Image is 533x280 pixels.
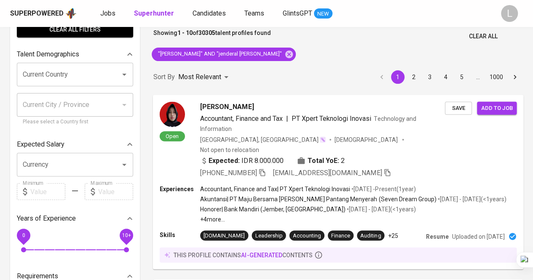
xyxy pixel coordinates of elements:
span: 2 [341,155,345,165]
button: Clear All filters [17,22,133,37]
div: Years of Experience [17,210,133,227]
span: [DEMOGRAPHIC_DATA] [335,135,399,144]
button: Go to next page [508,70,522,84]
div: Finance [331,232,350,240]
div: Talent Demographics [17,46,133,63]
div: [DOMAIN_NAME] [204,232,245,240]
img: a59d3b5ea1cd720c04eee42e14939ce3.jpg [160,101,185,127]
p: +25 [388,231,398,240]
button: Save [445,101,472,115]
b: 30305 [198,29,215,36]
button: Go to page 4 [439,70,453,84]
b: 1 - 10 [177,29,193,36]
p: Not open to relocation [200,145,259,154]
span: Clear All filters [24,24,126,35]
div: Most Relevant [178,69,231,85]
span: Accountant, Finance and Tax [200,114,283,122]
span: Clear All [469,31,498,42]
a: Jobs [100,8,117,19]
p: • [DATE] - [DATE] ( <1 years ) [346,205,415,213]
a: Open[PERSON_NAME]Accountant, Finance and Tax|PT Xpert Teknologi InovasiTechnology and Information... [153,95,523,269]
div: [GEOGRAPHIC_DATA], [GEOGRAPHIC_DATA] [200,135,326,144]
span: [PHONE_NUMBER] [200,168,257,176]
div: L [501,5,518,22]
div: Accounting [293,232,321,240]
div: … [471,73,485,81]
div: Auditing [360,232,381,240]
p: Talent Demographics [17,49,79,59]
div: Leadership [255,232,282,240]
span: Technology and Information [200,115,416,132]
span: NEW [314,10,332,18]
div: Superpowered [10,9,64,19]
a: Superpoweredapp logo [10,7,77,20]
button: Go to page 5 [455,70,469,84]
img: magic_wand.svg [319,136,326,143]
div: IDR 8.000.000 [200,155,284,165]
p: • [DATE] - [DATE] ( <1 years ) [437,195,506,203]
button: Go to page 3 [423,70,437,84]
div: "[PERSON_NAME]" AND "jenderal [PERSON_NAME]" [152,48,296,61]
span: | [286,113,288,123]
div: Expected Salary [17,136,133,153]
p: Akuntansi | PT Maju Bersama [PERSON_NAME] Pantang Menyerah (Seven Dream Group) [200,195,437,203]
p: +4 more ... [200,215,506,224]
button: Open [118,69,130,80]
span: PT Xpert Teknologi Inovasi [292,114,372,122]
span: Add to job [481,103,512,113]
p: this profile contains contents [174,251,313,259]
button: Open [118,159,130,171]
button: Go to page 1000 [487,70,506,84]
p: Accountant, Finance and Tax | PT Xpert Teknologi Inovasi [200,185,350,193]
b: Superhunter [134,9,174,17]
img: app logo [65,7,77,20]
p: Years of Experience [17,213,76,224]
p: Expected Salary [17,139,64,149]
button: Clear All [466,29,501,44]
button: Add to job [477,101,517,115]
p: Uploaded on [DATE] [452,232,505,240]
p: Showing of talent profiles found [153,29,271,44]
span: 0 [22,232,25,238]
span: Open [162,132,182,139]
a: Candidates [193,8,228,19]
span: "[PERSON_NAME]" AND "jenderal [PERSON_NAME]" [152,50,287,58]
nav: pagination navigation [374,70,523,84]
button: page 1 [391,70,404,84]
span: Candidates [193,9,226,17]
input: Value [98,183,133,200]
span: Save [449,103,468,113]
p: Sort By [153,72,175,82]
span: Teams [244,9,264,17]
p: • [DATE] - Present ( 1 year ) [350,185,415,193]
p: Please select a Country first [23,118,127,126]
a: GlintsGPT NEW [283,8,332,19]
a: Superhunter [134,8,176,19]
span: [EMAIL_ADDRESS][DOMAIN_NAME] [273,168,382,176]
span: 10+ [122,232,131,238]
a: Teams [244,8,266,19]
span: AI-generated [241,251,282,258]
input: Value [30,183,65,200]
span: GlintsGPT [283,9,312,17]
p: Honorer | Bank Mandiri (Jember, [GEOGRAPHIC_DATA]) [200,205,346,213]
b: Expected: [209,155,240,165]
p: Skills [160,230,200,239]
span: [PERSON_NAME] [200,101,254,112]
p: Most Relevant [178,72,221,82]
p: Experiences [160,185,200,193]
b: Total YoE: [308,155,339,165]
span: Jobs [100,9,115,17]
button: Go to page 2 [407,70,421,84]
p: Resume [426,232,449,240]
